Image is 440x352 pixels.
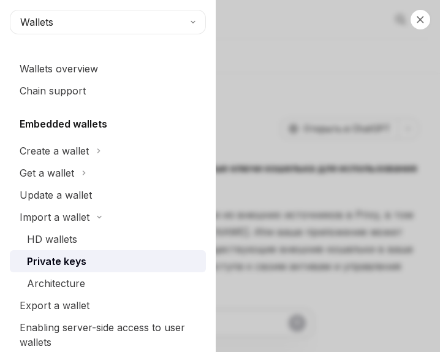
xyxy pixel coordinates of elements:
a: HD wallets [10,228,206,250]
a: Update a wallet [10,184,206,206]
div: Chain support [20,83,86,98]
button: Toggle Get a wallet section [10,162,206,184]
div: HD wallets [27,232,77,247]
div: Export a wallet [20,298,89,313]
h5: Embedded wallets [20,117,107,131]
div: Private keys [27,254,86,269]
button: Toggle Import a wallet section [10,206,206,228]
button: Wallets [10,10,206,34]
div: Update a wallet [20,188,92,202]
div: Import a wallet [20,210,89,224]
a: Architecture [10,272,206,294]
div: Create a wallet [20,143,89,158]
div: Get a wallet [20,166,74,180]
div: Enabling server-side access to user wallets [20,320,199,350]
a: Chain support [10,80,206,102]
div: Architecture [27,276,85,291]
a: Wallets overview [10,58,206,80]
a: Export a wallet [10,294,206,316]
span: Wallets [20,15,53,29]
a: Private keys [10,250,206,272]
button: Toggle Create a wallet section [10,140,206,162]
div: Wallets overview [20,61,98,76]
